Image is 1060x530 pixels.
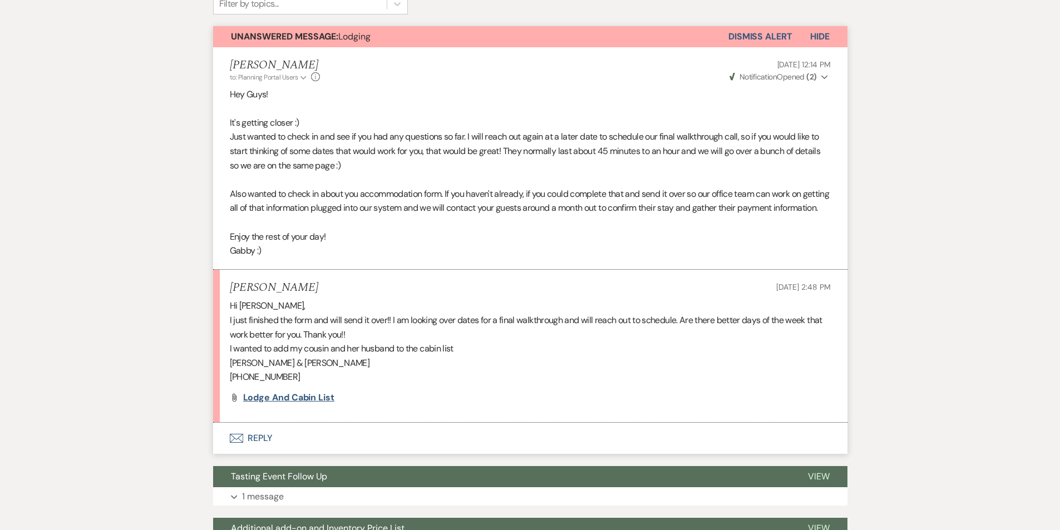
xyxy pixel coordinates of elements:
[230,356,831,370] p: [PERSON_NAME] & [PERSON_NAME]
[213,487,847,506] button: 1 message
[230,72,309,82] button: to: Planning Portal Users
[230,87,831,102] p: Hey Guys!
[806,72,816,82] strong: ( 2 )
[808,470,830,482] span: View
[230,130,831,172] p: Just wanted to check in and see if you had any questions so far. I will reach out again at a late...
[790,466,847,487] button: View
[230,116,831,130] p: It's getting closer :)
[230,341,831,356] p: I wanted to add my cousin and her husband to the cabin list
[213,466,790,487] button: Tasting Event Follow Up
[230,244,831,258] p: Gabby :)
[230,58,321,72] h5: [PERSON_NAME]
[230,230,831,244] p: Enjoy the rest of your day!
[776,282,830,292] span: [DATE] 2:48 PM
[777,60,831,70] span: [DATE] 12:14 PM
[230,281,318,295] h5: [PERSON_NAME]
[230,73,298,82] span: to: Planning Portal Users
[739,72,777,82] span: Notification
[213,26,728,47] button: Unanswered Message:Lodging
[230,370,831,384] p: [PHONE_NUMBER]
[810,31,830,42] span: Hide
[230,313,831,341] p: I just finished the form and will send it over!! I am looking over dates for a final walkthrough ...
[213,423,847,454] button: Reply
[243,393,334,402] a: Lodge and Cabin list
[243,392,334,403] span: Lodge and Cabin list
[231,31,371,42] span: Lodging
[230,299,831,313] p: Hi [PERSON_NAME],
[728,71,831,83] button: NotificationOpened (2)
[242,489,284,504] p: 1 message
[230,187,831,215] p: Also wanted to check in about you accommodation form. If you haven't already, if you could comple...
[792,26,847,47] button: Hide
[231,470,327,482] span: Tasting Event Follow Up
[728,26,792,47] button: Dismiss Alert
[729,72,817,82] span: Opened
[231,31,338,42] strong: Unanswered Message:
